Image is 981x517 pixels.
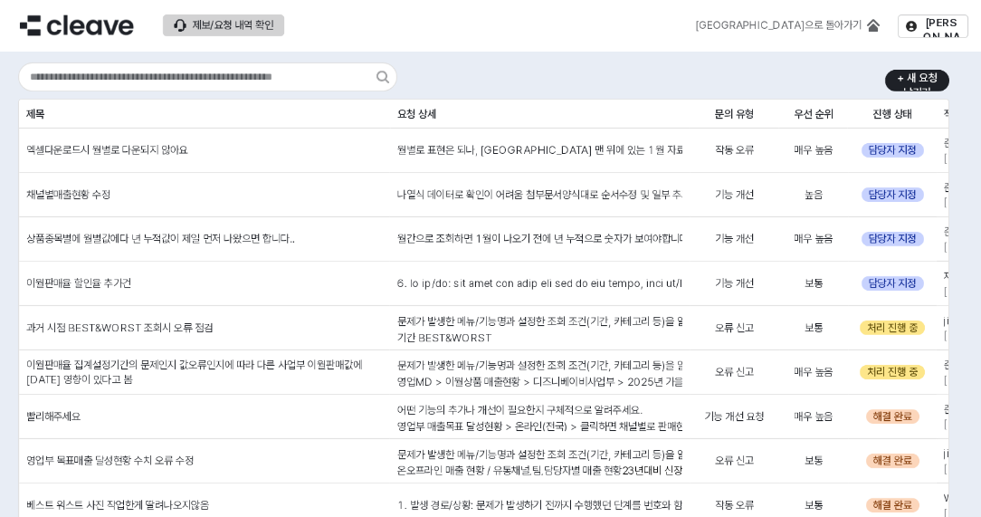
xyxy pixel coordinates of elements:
span: 담당자 지정 [869,187,917,202]
span: 처리 진행 중 [867,321,918,335]
p: 온오프라인 매출 현황 / 유통채널,팀,담당자별 매출 현황 [397,463,682,479]
div: [GEOGRAPHIC_DATA]으로 돌아가기 [695,19,862,32]
p: 기간 BEST&WORST [397,330,682,346]
span: 보통 [805,276,823,291]
span: 기능 개선 요청 [705,409,765,424]
span: 보통 [805,454,823,468]
div: 메인으로 돌아가기 [684,14,891,36]
div: 6. lo ip/do: sit amet con adip eli sed do eiu tempo, inci ut/lab etd mag ali eni. (a: 4. min 91v ... [397,275,682,292]
span: 작동 오류 [715,498,754,512]
span: 해결 완료 [873,409,912,424]
div: 월간으로 조회하면 1월이 나오기 전에 년 누적으로 숫자가 보여야합니다.. [397,231,682,247]
span: 매우 높음 [795,409,833,424]
span: 보통 [805,321,823,335]
span: 매우 높음 [795,143,833,158]
button: + 새 요청 남기기 [885,70,949,91]
span: 담당자 지정 [869,143,917,158]
span: 오류 신고 [715,321,754,335]
span: 엑셀다운로드시 월별로 다운되지 않아요 [26,143,188,158]
span: 담당자 지정 [869,232,917,246]
p: [PERSON_NAME] [922,15,960,59]
span: 매우 높음 [795,365,833,379]
span: 해결 완료 [873,454,912,468]
span: 23년대비 신장액 표기 오류 수정해 주세요. [622,464,795,477]
div: 월별로 표현은 되나, [GEOGRAPHIC_DATA] 맨 위에 있는 1월 자료만 다운로드 됨 [397,142,682,158]
div: 나열식 데이터로 확인이 어려움 첨부문서양식대로 순서수정 및 일부 추가필요 구분자별 컬러 추가 구분해주세요(시인성) -- [397,187,682,203]
span: 높음 [805,187,823,202]
span: 준기 정 [944,402,974,416]
span: 오류 신고 [715,365,754,379]
button: [GEOGRAPHIC_DATA]으로 돌아가기 [684,14,891,36]
span: 담당자 지정 [869,276,917,291]
span: 이월판매율 집계설정기간의 문제인지 값오류인지에 따라 다른 사업부 이월판매값에 [DATE] 영향이 있다고 봄 [26,358,383,387]
span: 기능 개선 [715,276,754,291]
span: 과거 시점 BEST&WORST 조회시 오류 점검 [26,321,213,335]
span: 빨리해주세요 [26,409,81,424]
span: 매우 높음 [795,232,833,246]
span: 준기 정 [944,358,974,372]
p: 영업부 매출목표 달성현황 > 온라인(전국) > 클릭하면 채널별로 판매현황이 나와야하는데 아래와 같이 기존 통합매출만 보임 [397,418,682,435]
span: 작동 오류 [715,143,754,158]
span: 해결 완료 [873,498,912,512]
span: 오류 신고 [715,454,754,468]
p: 영업MD > 이월상품 매출현황 > 디즈니베이비사업부 > 2025년 가을이월 / 2025년 봄이월 판매율 값 오류 [397,374,682,390]
span: 우선 순위 [795,107,833,121]
span: 준기 정 [944,180,974,195]
span: 보통 [805,498,823,512]
button: 제보/요청 내역 확인 [163,14,284,36]
span: 준기 정 [944,225,974,239]
span: 처리 진행 중 [867,365,918,379]
span: 요청 상세 [397,107,436,121]
span: 영업부 목표매출 달성현황 수치 오류 수정 [26,454,194,468]
span: 기능 개선 [715,187,754,202]
div: 제보/요청 내역 확인 [192,19,273,32]
span: 문의 유형 [715,107,754,121]
span: 진행 상태 [873,107,912,121]
span: 기능 개선 [715,232,754,246]
span: 준기 정 [944,136,974,150]
span: 이월판매율 할인율 추가건 [26,276,131,291]
p: + 새 요청 남기기 [893,71,941,100]
span: 베스트 워스트 사진 작업한게 딸려나오지않음 [26,498,209,512]
span: 제목 [26,107,44,121]
span: 상품종목별에 월별값에다 년 누적값이 제일 먼저 나왔으면 합니다.. [26,232,295,246]
span: 채널별매출현황 수정 [26,187,110,202]
button: [PERSON_NAME] [898,14,968,38]
div: 1. 발생 경로/상황: 문제가 발생하기 전까지 수행했던 단계를 번호와 함께 자세히 설명하거나, 제안하는 기능/개선이 필요한 상황을 설명해 주세요. (예: 1. 날짜를 [DAT... [397,497,682,513]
